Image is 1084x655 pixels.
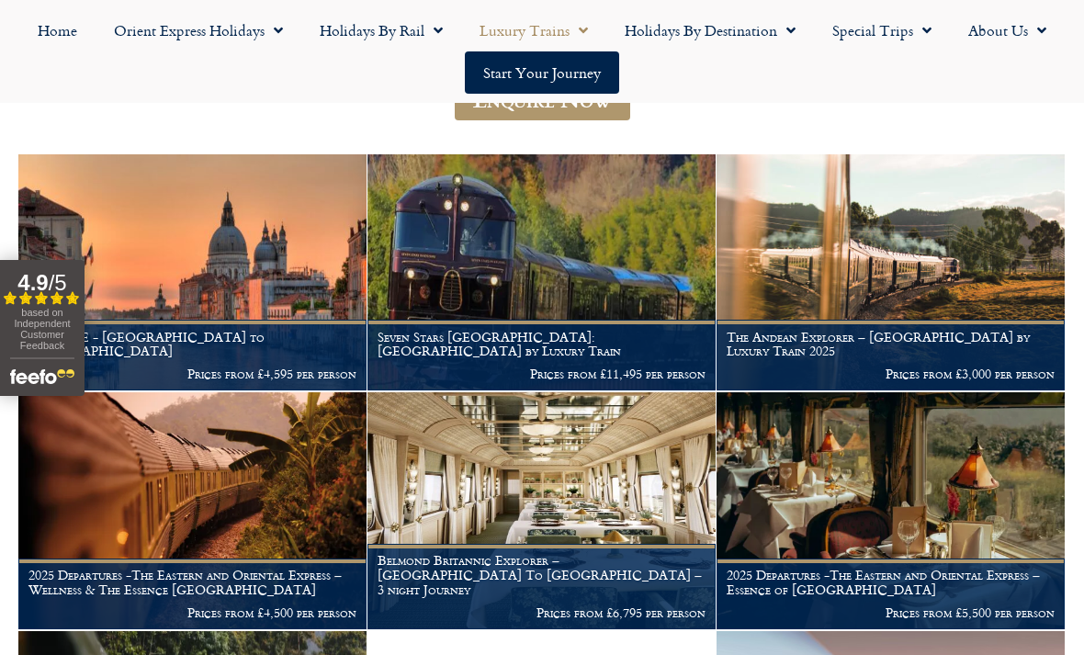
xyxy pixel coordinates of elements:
[727,367,1055,381] p: Prices from £3,000 per person
[28,568,356,597] h1: 2025 Departures -The Eastern and Oriental Express – Wellness & The Essence [GEOGRAPHIC_DATA]
[727,330,1055,359] h1: The Andean Explorer – [GEOGRAPHIC_DATA] by Luxury Train 2025
[28,367,356,381] p: Prices from £4,595 per person
[814,9,950,51] a: Special Trips
[28,330,356,359] h1: The VSOE - [GEOGRAPHIC_DATA] to [GEOGRAPHIC_DATA]
[96,9,301,51] a: Orient Express Holidays
[301,9,461,51] a: Holidays by Rail
[367,154,717,392] a: Seven Stars [GEOGRAPHIC_DATA]: [GEOGRAPHIC_DATA] by Luxury Train Prices from £11,495 per person
[378,367,706,381] p: Prices from £11,495 per person
[19,9,96,51] a: Home
[717,392,1066,630] a: 2025 Departures -The Eastern and Oriental Express – Essence of [GEOGRAPHIC_DATA] Prices from £5,5...
[465,51,619,94] a: Start your Journey
[717,154,1066,392] a: The Andean Explorer – [GEOGRAPHIC_DATA] by Luxury Train 2025 Prices from £3,000 per person
[461,9,606,51] a: Luxury Trains
[727,605,1055,620] p: Prices from £5,500 per person
[367,392,717,630] a: Belmond Britannic Explorer – [GEOGRAPHIC_DATA] To [GEOGRAPHIC_DATA] – 3 night Journey Prices from...
[18,154,367,391] img: Orient Express Special Venice compressed
[950,9,1065,51] a: About Us
[727,568,1055,597] h1: 2025 Departures -The Eastern and Oriental Express – Essence of [GEOGRAPHIC_DATA]
[378,553,706,596] h1: Belmond Britannic Explorer – [GEOGRAPHIC_DATA] To [GEOGRAPHIC_DATA] – 3 night Journey
[606,9,814,51] a: Holidays by Destination
[378,330,706,359] h1: Seven Stars [GEOGRAPHIC_DATA]: [GEOGRAPHIC_DATA] by Luxury Train
[18,392,367,630] a: 2025 Departures -The Eastern and Oriental Express – Wellness & The Essence [GEOGRAPHIC_DATA] Pric...
[378,605,706,620] p: Prices from £6,795 per person
[9,9,1075,94] nav: Menu
[28,605,356,620] p: Prices from £4,500 per person
[18,154,367,392] a: The VSOE - [GEOGRAPHIC_DATA] to [GEOGRAPHIC_DATA] Prices from £4,595 per person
